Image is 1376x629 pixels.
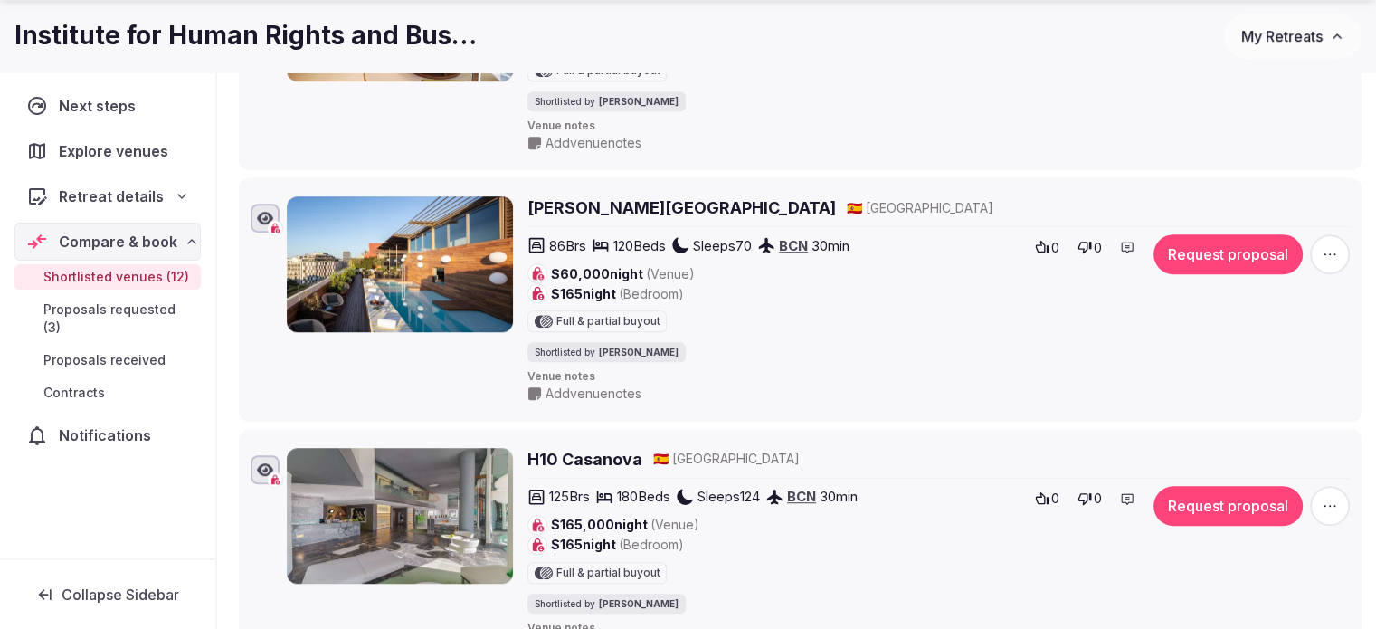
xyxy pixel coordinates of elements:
[14,18,478,53] h1: Institute for Human Rights and Business
[59,186,164,207] span: Retreat details
[847,199,862,217] button: 🇪🇸
[551,265,695,283] span: $60,000 night
[599,597,679,610] span: [PERSON_NAME]
[14,264,201,290] a: Shortlisted venues (12)
[527,119,1350,134] span: Venue notes
[556,567,660,578] span: Full & partial buyout
[653,451,669,466] span: 🇪🇸
[59,95,143,117] span: Next steps
[866,199,993,217] span: [GEOGRAPHIC_DATA]
[1072,234,1107,260] button: 0
[551,536,684,554] span: $165 night
[599,95,679,108] span: [PERSON_NAME]
[551,516,699,534] span: $165,000 night
[43,384,105,402] span: Contracts
[1094,239,1102,257] span: 0
[619,286,684,301] span: (Bedroom)
[556,316,660,327] span: Full & partial buyout
[546,134,641,152] span: Add venue notes
[599,346,679,358] span: [PERSON_NAME]
[43,351,166,369] span: Proposals received
[14,380,201,405] a: Contracts
[613,236,666,255] span: 120 Beds
[14,348,201,373] a: Proposals received
[549,487,590,506] span: 125 Brs
[1030,486,1065,511] button: 0
[1241,27,1323,45] span: My Retreats
[551,285,684,303] span: $165 night
[820,487,858,506] span: 30 min
[1051,490,1059,508] span: 0
[14,575,201,615] button: Collapse Sidebar
[672,450,800,468] span: [GEOGRAPHIC_DATA]
[779,237,808,254] a: BCN
[62,586,179,604] span: Collapse Sidebar
[527,342,686,362] div: Shortlisted by
[697,487,760,506] span: Sleeps 124
[546,385,641,403] span: Add venue notes
[811,236,849,255] span: 30 min
[14,132,201,170] a: Explore venues
[43,268,189,286] span: Shortlisted venues (12)
[1030,234,1065,260] button: 0
[14,87,201,125] a: Next steps
[1153,486,1303,526] button: Request proposal
[617,487,670,506] span: 180 Beds
[14,416,201,454] a: Notifications
[287,196,513,332] img: Sir Victor Hotel
[527,91,686,111] div: Shortlisted by
[59,424,158,446] span: Notifications
[287,448,513,584] img: H10 Casanova
[693,236,752,255] span: Sleeps 70
[1051,239,1059,257] span: 0
[1153,234,1303,274] button: Request proposal
[59,140,176,162] span: Explore venues
[646,266,695,281] span: (Venue)
[556,65,660,76] span: Full & partial buyout
[527,448,642,471] a: H10 Casanova
[619,537,684,552] span: (Bedroom)
[43,300,194,337] span: Proposals requested (3)
[14,297,201,340] a: Proposals requested (3)
[1094,490,1102,508] span: 0
[1224,14,1362,59] button: My Retreats
[787,488,816,505] a: BCN
[847,200,862,215] span: 🇪🇸
[527,369,1350,385] span: Venue notes
[527,196,836,219] a: [PERSON_NAME][GEOGRAPHIC_DATA]
[549,236,586,255] span: 86 Brs
[527,594,686,614] div: Shortlisted by
[1072,486,1107,511] button: 0
[653,450,669,468] button: 🇪🇸
[650,517,699,532] span: (Venue)
[59,231,177,253] span: Compare & book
